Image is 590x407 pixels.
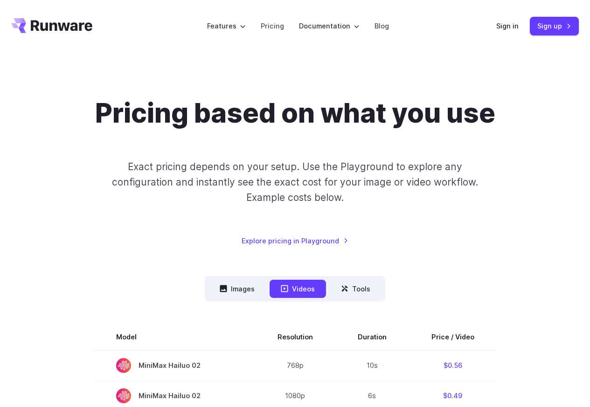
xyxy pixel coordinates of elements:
[207,21,246,31] label: Features
[330,280,382,298] button: Tools
[409,324,497,350] th: Price / Video
[299,21,360,31] label: Documentation
[94,324,255,350] th: Model
[261,21,284,31] a: Pricing
[270,280,326,298] button: Videos
[116,358,233,373] span: MiniMax Hailuo 02
[242,235,348,246] a: Explore pricing in Playground
[208,280,266,298] button: Images
[409,350,497,381] td: $0.56
[375,21,389,31] a: Blog
[95,97,495,129] h1: Pricing based on what you use
[496,21,519,31] a: Sign in
[255,350,335,381] td: 768p
[255,324,335,350] th: Resolution
[116,388,233,403] span: MiniMax Hailuo 02
[530,17,579,35] a: Sign up
[335,324,409,350] th: Duration
[11,18,92,33] a: Go to /
[335,350,409,381] td: 10s
[97,159,494,206] p: Exact pricing depends on your setup. Use the Playground to explore any configuration and instantl...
